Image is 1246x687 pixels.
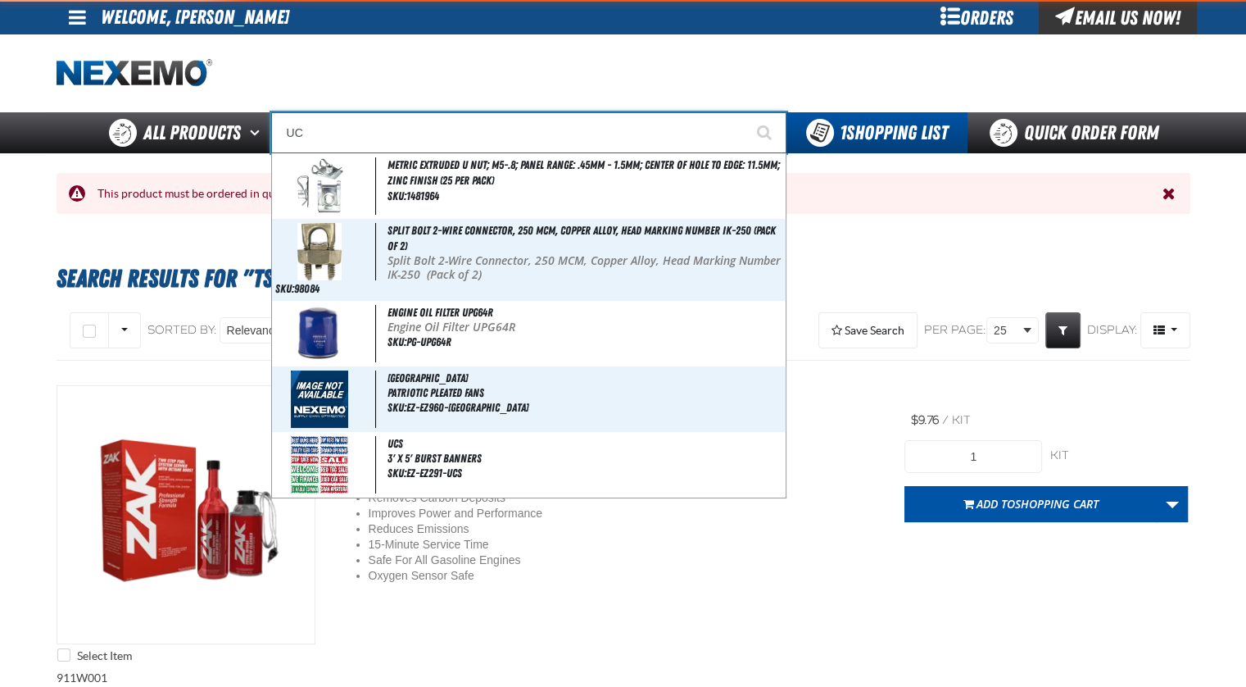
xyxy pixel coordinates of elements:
[387,321,782,334] p: Engine Oil Filter UPG64R
[275,282,319,295] span: SKU:98084
[297,305,342,362] img: 6605c15b62aa7058141174-PG-UPG64R2.gif
[369,521,664,537] li: Reduces Emissions
[147,323,217,337] span: Sorted By:
[57,648,132,664] label: Select Item
[244,112,271,153] button: Open All Products pages
[387,224,776,253] span: Split Bolt 2-Wire Connector, 250 MCM, Copper Alloy, Head Marking Number IK-250 (Pack of 2)
[57,648,70,662] input: Select Item
[57,59,212,88] a: Home
[85,186,1162,202] div: This product must be ordered in quantities of "6"
[369,537,664,553] li: 15-Minute Service Time
[1045,312,1081,348] a: Expand or Collapse Grid Filters
[952,413,971,427] span: kit
[387,371,468,384] span: [GEOGRAPHIC_DATA]
[818,312,918,348] button: Expand or Collapse Saved Search drop-down to save a search query
[1140,312,1190,348] button: Product Grid Views Toolbar
[387,437,403,450] span: UCS
[57,386,315,644] img: 2-Step GDI Intake Cleaning Service
[924,323,986,339] span: Per page:
[387,466,462,480] span: SKU:EZ-EZ291-UCS
[387,401,528,414] span: SKU:EZ-EZ960-[GEOGRAPHIC_DATA]
[1087,323,1138,337] span: Display:
[387,335,451,348] span: SKU:PG-UPG64R
[369,568,664,584] li: Oxygen Sensor Safe
[387,386,782,400] span: Patriotic Pleated Fans
[57,386,315,644] : View Details of the 2-Step GDI Intake Cleaning Service
[227,322,281,339] span: Relevance
[1141,313,1189,348] span: Product Grid Views Toolbar
[745,112,786,153] button: Start Searching
[291,436,348,494] img: 5b2444c667db4940564099-EZ291.jpg
[369,506,664,521] li: Improves Power and Performance
[387,254,782,282] p: Split Bolt 2-Wire Connector, 250 MCM, Copper Alloy, Head Marking Number IK-250 (Pack of 2)
[976,496,1099,512] span: Add to
[845,324,904,337] span: Save Search
[108,312,141,348] button: Rows selection options
[786,112,967,153] button: You have 1 Shopping List. Open to view details
[1158,181,1182,206] button: Close the Notification
[994,322,1020,339] span: 25
[1050,448,1188,464] div: kit
[387,452,782,466] span: 3' x 5' Burst Banners
[291,371,348,428] img: missing_image.jpg
[387,306,493,319] span: Engine Oil Filter UPG64R
[387,189,439,202] span: SKU:1481964
[57,257,1190,301] h1: Search Results for "TSF200"
[840,121,948,144] span: Shopping List
[904,486,1158,522] button: Add toShopping Cart
[911,413,939,427] span: $9.76
[840,121,846,144] strong: 1
[1157,486,1188,522] a: More Actions
[1015,496,1099,512] span: Shopping Cart
[387,158,780,187] span: Metric Extruded U Nut; M5-.8; Panel Range: .45mm - 1.5mm; Center Of Hole To Edge: 11.5mm; Zinc Fi...
[369,553,664,568] li: Safe For All Gasoline Engines
[904,440,1042,473] input: Product Quantity
[297,223,341,280] img: 5f5aab54994ee358247560-98084.jpg
[143,118,241,148] span: All Products
[291,157,348,215] img: 5b1158647157c620114849-1481964.jpg
[57,59,212,88] img: Nexemo logo
[967,112,1189,153] a: Quick Order Form
[271,112,786,153] input: Search
[942,413,949,427] span: /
